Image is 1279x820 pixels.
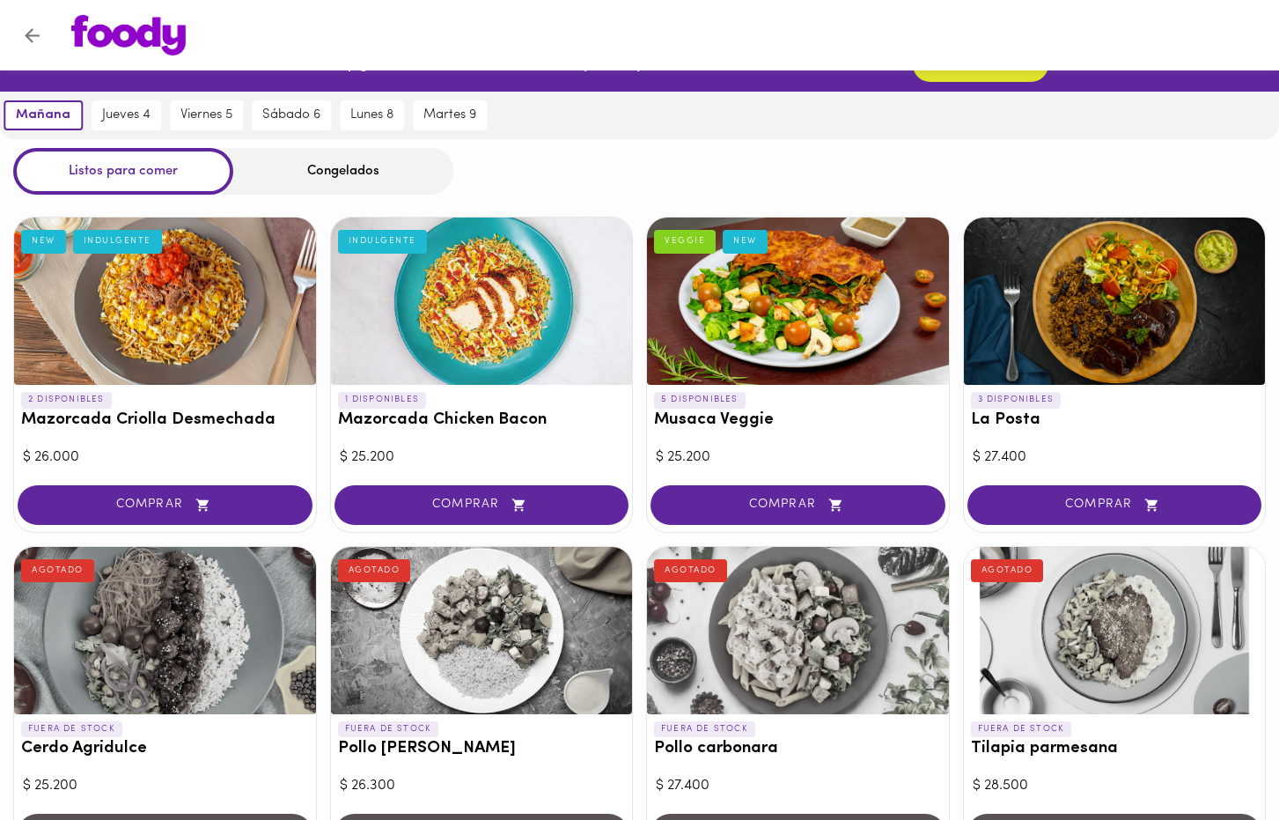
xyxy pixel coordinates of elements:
h3: Pollo carbonara [654,740,942,758]
div: $ 25.200 [340,447,624,468]
h3: Cerdo Agridulce [21,740,309,758]
h3: Pollo [PERSON_NAME] [338,740,626,758]
h3: La Posta [971,411,1259,430]
h3: Mazorcada Criolla Desmechada [21,411,309,430]
span: jueves 4 [102,107,151,123]
p: FUERA DE STOCK [338,721,439,737]
div: NEW [21,230,66,253]
span: COMPRAR [357,498,607,513]
div: NEW [723,230,768,253]
button: Volver [11,14,54,57]
div: $ 27.400 [656,776,940,796]
button: viernes 5 [170,100,243,130]
span: COMPRAR [40,498,290,513]
span: sábado 6 [262,107,320,123]
p: 5 DISPONIBLES [654,392,746,408]
div: $ 27.400 [973,447,1257,468]
span: viernes 5 [180,107,232,123]
div: Listos para comer [13,148,233,195]
div: $ 28.500 [973,776,1257,796]
div: $ 26.000 [23,447,307,468]
span: COMPRAR [989,498,1240,513]
p: FUERA DE STOCK [21,721,122,737]
div: Tilapia parmesana [964,547,1266,714]
p: 1 DISPONIBLES [338,392,427,408]
button: lunes 8 [340,100,404,130]
p: 3 DISPONIBLES [971,392,1062,408]
button: COMPRAR [18,485,312,525]
div: Cerdo Agridulce [14,547,316,714]
button: COMPRAR [651,485,945,525]
div: Mazorcada Criolla Desmechada [14,218,316,385]
p: FUERA DE STOCK [654,721,755,737]
div: Musaca Veggie [647,218,949,385]
div: INDULGENTE [338,230,427,253]
p: FUERA DE STOCK [971,721,1072,737]
div: AGOTADO [338,559,411,582]
div: AGOTADO [654,559,727,582]
button: jueves 4 [92,100,161,130]
button: COMPRAR [334,485,629,525]
iframe: Messagebird Livechat Widget [1177,718,1261,802]
div: La Posta [964,218,1266,385]
span: martes 9 [423,107,476,123]
button: martes 9 [413,100,487,130]
div: VEGGIE [654,230,716,253]
img: logo.png [71,15,186,55]
div: Congelados [233,148,453,195]
div: Pollo carbonara [647,547,949,714]
button: COMPRAR [967,485,1262,525]
h3: Mazorcada Chicken Bacon [338,411,626,430]
div: Mazorcada Chicken Bacon [331,218,633,385]
span: lunes 8 [350,107,393,123]
p: 2 DISPONIBLES [21,392,112,408]
div: $ 26.300 [340,776,624,796]
div: $ 25.200 [23,776,307,796]
button: mañana [4,100,83,130]
h3: Tilapia parmesana [971,740,1259,758]
span: COMPRAR [673,498,923,513]
div: AGOTADO [21,559,94,582]
div: AGOTADO [971,559,1044,582]
div: Pollo Tikka Massala [331,547,633,714]
h3: Musaca Veggie [654,411,942,430]
span: mañana [16,107,70,123]
button: sábado 6 [252,100,331,130]
div: INDULGENTE [73,230,162,253]
div: $ 25.200 [656,447,940,468]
